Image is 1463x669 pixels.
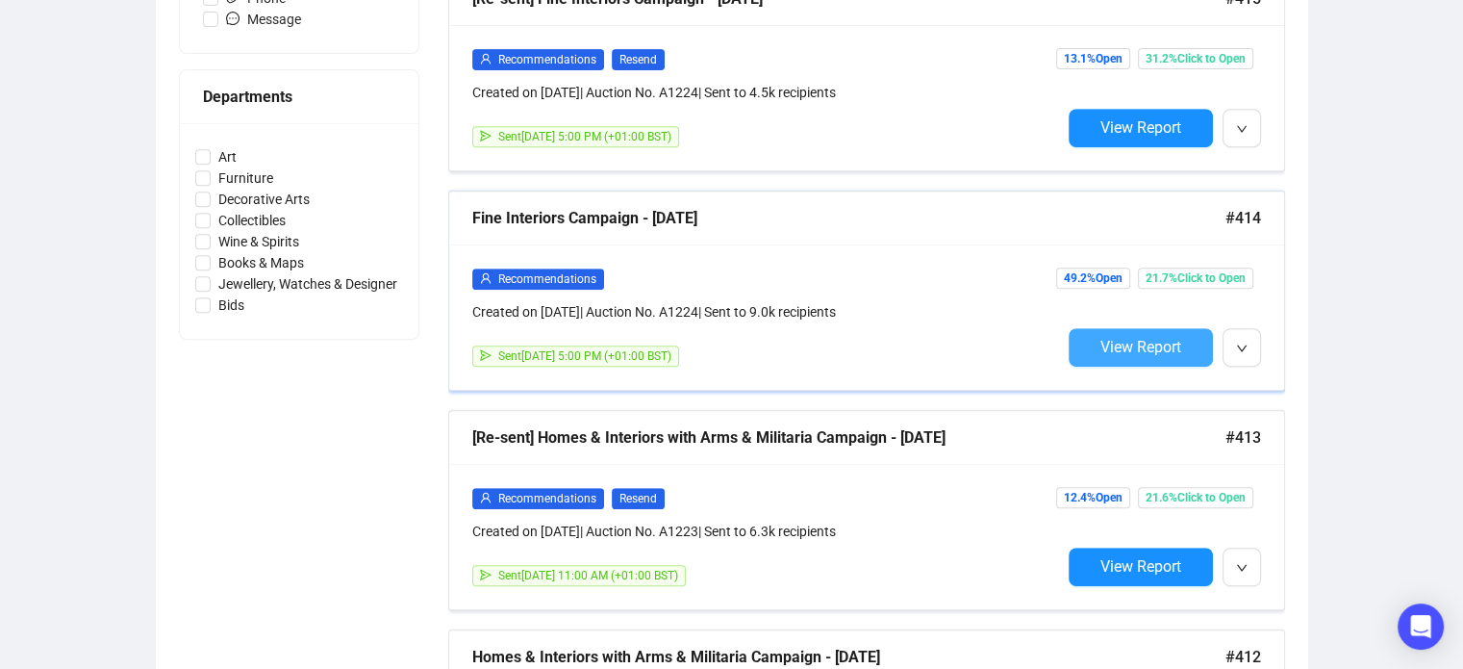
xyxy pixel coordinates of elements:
[1069,109,1213,147] button: View Report
[203,85,395,109] div: Departments
[211,167,281,189] span: Furniture
[1069,328,1213,367] button: View Report
[480,349,492,361] span: send
[1056,268,1130,289] span: 49.2% Open
[211,273,405,295] span: Jewellery, Watches & Designer
[1236,123,1248,135] span: down
[1225,206,1261,230] span: #414
[472,82,1061,103] div: Created on [DATE] | Auction No. A1224 | Sent to 4.5k recipients
[472,206,1225,230] div: Fine Interiors Campaign - [DATE]
[1225,645,1261,669] span: #412
[1138,48,1253,69] span: 31.2% Click to Open
[1100,557,1181,576] span: View Report
[498,130,671,143] span: Sent [DATE] 5:00 PM (+01:00 BST)
[218,9,309,30] span: Message
[211,231,307,252] span: Wine & Spirits
[498,53,596,66] span: Recommendations
[480,272,492,284] span: user
[1138,268,1253,289] span: 21.7% Click to Open
[1236,343,1248,354] span: down
[472,301,1061,322] div: Created on [DATE] | Auction No. A1224 | Sent to 9.0k recipients
[1056,487,1130,508] span: 12.4% Open
[480,569,492,580] span: send
[226,12,240,25] span: message
[211,210,293,231] span: Collectibles
[1138,487,1253,508] span: 21.6% Click to Open
[1225,425,1261,450] span: #413
[480,492,492,503] span: user
[498,569,678,582] span: Sent [DATE] 11:00 AM (+01:00 BST)
[1069,548,1213,586] button: View Report
[480,130,492,142] span: send
[498,492,596,505] span: Recommendations
[612,49,665,70] span: Resend
[1056,48,1130,69] span: 13.1% Open
[498,272,596,286] span: Recommendations
[498,349,671,363] span: Sent [DATE] 5:00 PM (+01:00 BST)
[1236,562,1248,574] span: down
[472,425,1225,450] div: [Re-sent] Homes & Interiors with Arms & Militaria Campaign - [DATE]
[1100,338,1181,356] span: View Report
[612,488,665,509] span: Resend
[480,53,492,64] span: user
[472,521,1061,542] div: Created on [DATE] | Auction No. A1223 | Sent to 6.3k recipients
[1100,118,1181,137] span: View Report
[1398,604,1444,650] div: Open Intercom Messenger
[448,410,1285,610] a: [Re-sent] Homes & Interiors with Arms & Militaria Campaign - [DATE]#413userRecommendationsResendC...
[448,191,1285,391] a: Fine Interiors Campaign - [DATE]#414userRecommendationsCreated on [DATE]| Auction No. A1224| Sent...
[211,252,312,273] span: Books & Maps
[472,645,1225,669] div: Homes & Interiors with Arms & Militaria Campaign - [DATE]
[211,189,317,210] span: Decorative Arts
[211,146,244,167] span: Art
[211,295,252,316] span: Bids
